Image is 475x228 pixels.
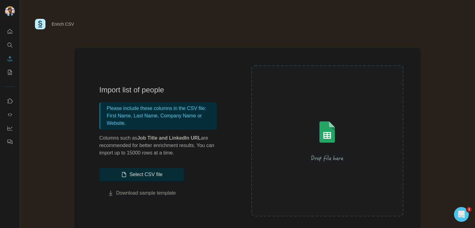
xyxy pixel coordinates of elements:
[5,95,15,107] button: Use Surfe on LinkedIn
[107,112,214,127] p: First Name, Last Name, Company Name or Website.
[116,189,176,197] a: Download sample template
[52,21,74,27] div: Enrich CSV
[107,105,214,112] p: Please include these columns in the CSV file:
[5,67,15,78] button: My lists
[272,104,383,178] img: Surfe Illustration - Drop file here or select below
[137,135,201,141] span: Job Title and LinkedIn URL
[5,53,15,64] button: Enrich CSV
[5,136,15,147] button: Feedback
[5,6,15,16] img: Avatar
[35,19,45,29] img: Surfe Logo
[5,109,15,120] button: Use Surfe API
[467,207,472,212] span: 1
[5,123,15,134] button: Dashboard
[5,40,15,51] button: Search
[99,168,184,181] button: Select CSV file
[99,134,223,157] p: Columns such as are recommended for better enrichment results. You can import up to 15000 rows at...
[5,26,15,37] button: Quick start
[454,207,469,222] iframe: Intercom live chat
[99,85,223,95] h3: Import list of people
[99,189,184,197] button: Download sample template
